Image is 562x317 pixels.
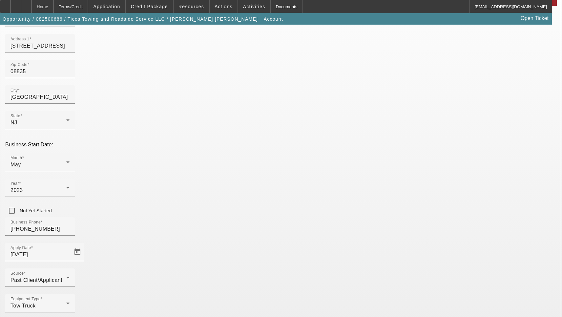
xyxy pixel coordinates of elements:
span: Activities [243,4,265,9]
button: Activities [238,0,270,13]
span: NJ [10,120,17,125]
button: Open calendar [71,245,84,259]
mat-label: Source [10,271,24,276]
mat-label: City [10,88,18,93]
mat-label: Apply Date [10,246,31,250]
span: Tow Truck [10,303,36,308]
span: May [10,162,21,167]
button: Application [88,0,125,13]
button: Resources [174,0,209,13]
span: Actions [215,4,233,9]
span: Resources [178,4,204,9]
mat-label: Business Phone [10,220,41,224]
label: Not Yet Started [18,207,52,214]
mat-label: State [10,114,20,118]
span: Application [93,4,120,9]
span: Account [264,16,283,22]
mat-label: Zip Code [10,63,28,67]
button: Actions [210,0,238,13]
mat-label: Address 1 [10,37,29,41]
mat-label: Year [10,181,19,186]
a: Open Ticket [518,13,551,24]
mat-label: Equipment Type [10,297,41,301]
p: Business Start Date: [5,142,557,148]
span: Credit Package [131,4,168,9]
span: Past Client/Applicant [10,277,62,283]
span: 2023 [10,187,23,193]
button: Credit Package [126,0,173,13]
span: Opportunity / 082500686 / Ticos Towing and Roadside Service LLC / [PERSON_NAME] [PERSON_NAME] [3,16,258,22]
button: Account [262,13,285,25]
mat-label: Month [10,156,22,160]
